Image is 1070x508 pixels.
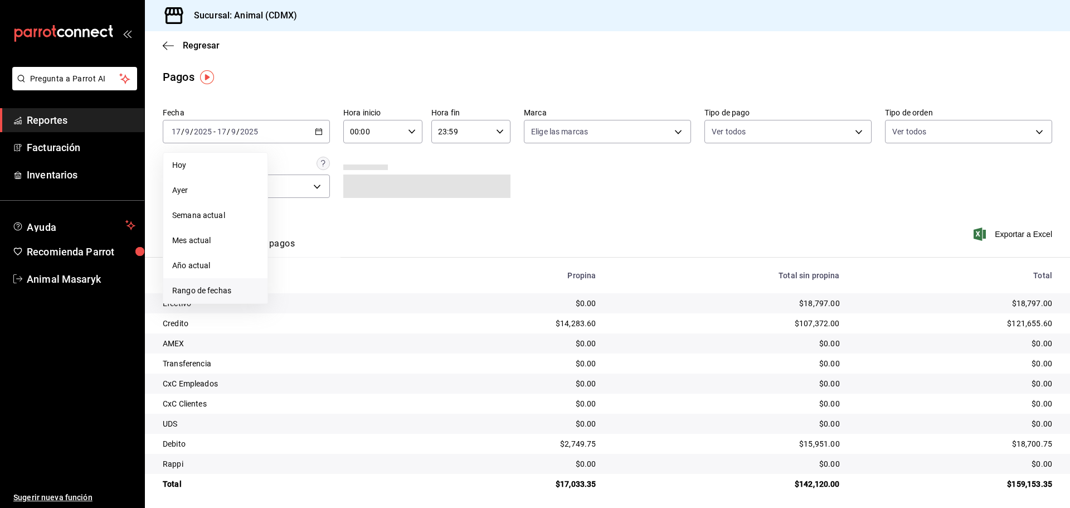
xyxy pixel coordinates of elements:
[163,271,416,280] div: Tipo de pago
[614,358,839,369] div: $0.00
[240,127,259,136] input: ----
[858,338,1052,349] div: $0.00
[193,127,212,136] input: ----
[190,127,193,136] span: /
[183,40,220,51] span: Regresar
[434,418,596,429] div: $0.00
[181,127,184,136] span: /
[704,109,872,117] label: Tipo de pago
[976,228,1052,241] button: Exportar a Excel
[12,67,137,90] button: Pregunta a Parrot AI
[434,398,596,409] div: $0.00
[434,458,596,470] div: $0.00
[614,438,839,449] div: $15,951.00
[434,338,596,349] div: $0.00
[892,126,926,137] span: Ver todos
[614,318,839,329] div: $107,372.00
[858,398,1052,409] div: $0.00
[434,358,596,369] div: $0.00
[434,298,596,309] div: $0.00
[172,210,259,221] span: Semana actual
[858,271,1052,280] div: Total
[13,492,135,504] span: Sugerir nueva función
[172,260,259,272] span: Año actual
[163,69,194,85] div: Pagos
[217,127,227,136] input: --
[236,127,240,136] span: /
[858,298,1052,309] div: $18,797.00
[163,40,220,51] button: Regresar
[163,398,416,409] div: CxC Clientes
[213,127,216,136] span: -
[27,219,121,232] span: Ayuda
[343,109,422,117] label: Hora inicio
[172,235,259,246] span: Mes actual
[431,109,510,117] label: Hora fin
[227,127,230,136] span: /
[163,109,330,117] label: Fecha
[172,159,259,171] span: Hoy
[27,167,135,182] span: Inventarios
[434,478,596,490] div: $17,033.35
[171,127,181,136] input: --
[614,298,839,309] div: $18,797.00
[614,378,839,389] div: $0.00
[614,398,839,409] div: $0.00
[163,418,416,429] div: UDS
[434,318,596,329] div: $14,283.60
[27,244,135,259] span: Recomienda Parrot
[885,109,1052,117] label: Tipo de orden
[614,478,839,490] div: $142,120.00
[123,29,132,38] button: open_drawer_menu
[253,238,295,257] button: Ver pagos
[163,438,416,449] div: Debito
[27,272,135,287] span: Animal Masaryk
[30,73,120,85] span: Pregunta a Parrot AI
[434,271,596,280] div: Propina
[858,318,1052,329] div: $121,655.60
[184,127,190,136] input: --
[524,109,691,117] label: Marca
[172,285,259,297] span: Rango de fechas
[614,458,839,470] div: $0.00
[531,126,588,137] span: Elige las marcas
[27,113,135,128] span: Reportes
[163,458,416,470] div: Rappi
[163,298,416,309] div: Efectivo
[434,438,596,449] div: $2,749.75
[614,271,839,280] div: Total sin propina
[8,81,137,93] a: Pregunta a Parrot AI
[614,418,839,429] div: $0.00
[231,127,236,136] input: --
[163,378,416,389] div: CxC Empleados
[200,70,214,84] img: Tooltip marker
[858,378,1052,389] div: $0.00
[858,418,1052,429] div: $0.00
[858,478,1052,490] div: $159,153.35
[27,140,135,155] span: Facturación
[163,478,416,490] div: Total
[858,358,1052,369] div: $0.00
[163,358,416,369] div: Transferencia
[858,438,1052,449] div: $18,700.75
[712,126,746,137] span: Ver todos
[172,185,259,196] span: Ayer
[858,458,1052,470] div: $0.00
[163,318,416,329] div: Credito
[614,338,839,349] div: $0.00
[185,9,297,22] h3: Sucursal: Animal (CDMX)
[434,378,596,389] div: $0.00
[163,338,416,349] div: AMEX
